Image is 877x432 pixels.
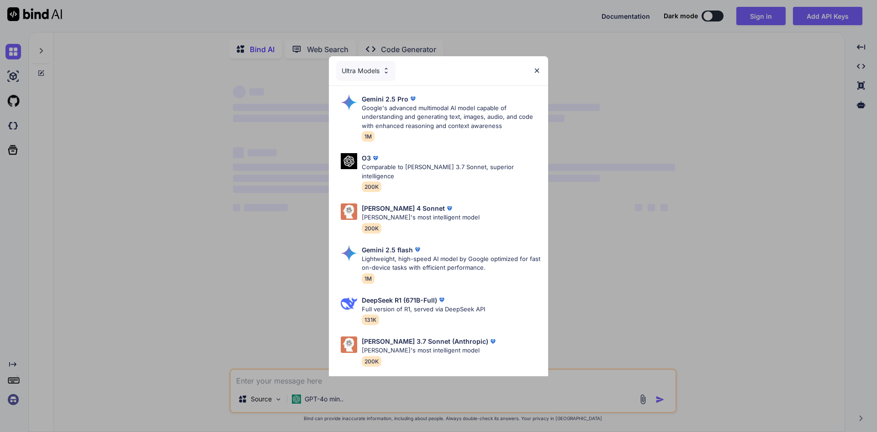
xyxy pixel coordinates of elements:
p: [PERSON_NAME] 4 Sonnet [362,203,445,213]
img: Pick Models [341,245,357,261]
p: Comparable to [PERSON_NAME] 3.7 Sonnet, superior intelligence [362,163,541,181]
img: Pick Models [341,94,357,111]
p: Lightweight, high-speed AI model by Google optimized for fast on-device tasks with efficient perf... [362,255,541,272]
p: Gemini 2.5 Pro [362,94,408,104]
p: DeepSeek R1 (671B-Full) [362,295,437,305]
img: Pick Models [382,67,390,75]
p: Gemini 2.5 flash [362,245,413,255]
div: Ultra Models [336,61,396,81]
span: 200K [362,356,381,367]
img: premium [488,337,497,346]
img: Pick Models [341,336,357,353]
span: 200K [362,223,381,234]
img: Pick Models [341,203,357,220]
p: Full version of R1, served via DeepSeek API [362,305,485,314]
p: Google's advanced multimodal AI model capable of understanding and generating text, images, audio... [362,104,541,131]
img: premium [371,154,380,163]
p: [PERSON_NAME]'s most intelligent model [362,213,480,222]
p: [PERSON_NAME]'s most intelligent model [362,346,497,355]
img: premium [437,295,446,304]
img: close [533,67,541,75]
img: Pick Models [341,295,357,312]
span: 1M [362,273,375,284]
span: 200K [362,181,381,192]
p: O3 [362,153,371,163]
img: premium [408,94,417,103]
img: premium [413,245,422,254]
span: 131K [362,315,379,325]
img: Pick Models [341,153,357,169]
span: 1M [362,131,375,142]
img: premium [445,204,454,213]
p: [PERSON_NAME] 3.7 Sonnet (Anthropic) [362,336,488,346]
